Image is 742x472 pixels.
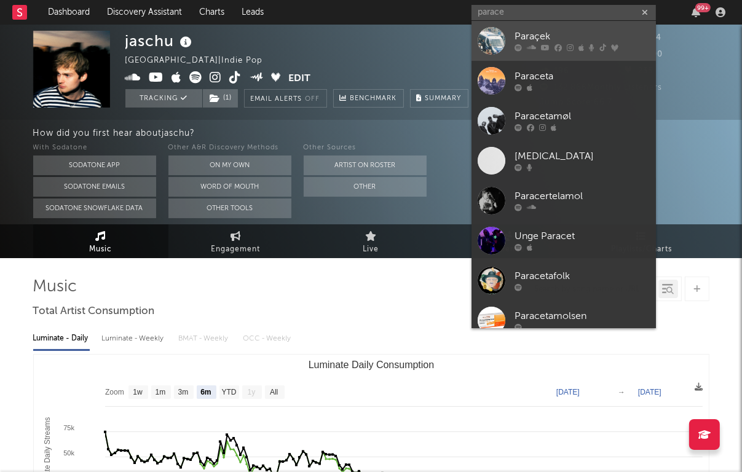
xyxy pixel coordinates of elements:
text: 1y [247,388,255,397]
a: Paraçek [472,21,656,61]
em: Off [306,96,320,103]
button: Sodatone Snowflake Data [33,199,156,218]
span: Benchmark [350,92,397,106]
div: [MEDICAL_DATA] [515,149,650,164]
div: Paracertelamol [515,189,650,204]
span: Engagement [211,242,261,257]
div: Paracetafolk [515,269,650,284]
button: 99+ [692,7,700,17]
div: Luminate - Daily [33,328,90,349]
button: On My Own [168,155,291,175]
button: Word Of Mouth [168,177,291,197]
a: [MEDICAL_DATA] [472,141,656,181]
div: jaschu [125,31,195,51]
span: 132.866 Monthly Listeners [540,84,663,92]
a: Paracetafolk [472,261,656,301]
div: Paracetamolsen [515,309,650,324]
a: Unge Paracet [472,221,656,261]
input: Search for artists [472,5,656,20]
a: Music [33,224,168,258]
text: 1w [133,388,143,397]
div: Paraçek [515,29,650,44]
button: Artist on Roster [304,155,427,175]
button: Sodatone App [33,155,156,175]
div: [GEOGRAPHIC_DATA] | Indie Pop [125,53,277,68]
text: 6m [200,388,211,397]
span: ( 1 ) [202,89,239,108]
a: Paracetamøl [472,101,656,141]
a: Paraceta [472,61,656,101]
div: Paracetamøl [515,109,650,124]
button: Edit [288,71,310,87]
text: 50k [63,449,74,457]
div: Other Sources [304,141,427,155]
div: Other A&R Discovery Methods [168,141,291,155]
button: Other Tools [168,199,291,218]
text: 3m [178,388,188,397]
text: YTD [221,388,236,397]
span: Total Artist Consumption [33,304,155,319]
text: → [618,388,625,396]
text: 75k [63,424,74,431]
button: Tracking [125,89,202,108]
button: Summary [410,89,468,108]
div: Paraceta [515,69,650,84]
button: (1) [203,89,238,108]
a: Live [304,224,439,258]
div: With Sodatone [33,141,156,155]
span: Live [363,242,379,257]
text: [DATE] [556,388,580,396]
button: Email AlertsOff [244,89,327,108]
text: Luminate Daily Consumption [308,360,434,370]
div: Luminate - Weekly [102,328,167,349]
button: Sodatone Emails [33,177,156,197]
text: 1m [155,388,165,397]
text: [DATE] [638,388,661,396]
div: 99 + [695,3,711,12]
text: Zoom [105,388,124,397]
text: All [269,388,277,397]
a: Paracertelamol [472,181,656,221]
span: Music [89,242,112,257]
a: Engagement [168,224,304,258]
span: Summary [425,95,462,102]
a: Benchmark [333,89,404,108]
div: Unge Paracet [515,229,650,244]
a: Audience [439,224,574,258]
button: Other [304,177,427,197]
a: Paracetamolsen [472,301,656,340]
